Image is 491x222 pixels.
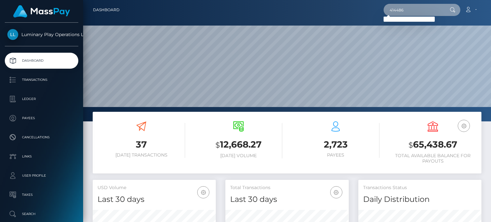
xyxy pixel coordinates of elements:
p: Ledger [7,94,76,104]
small: $ [215,141,220,149]
small: $ [409,141,413,149]
a: Ledger [5,91,78,107]
h3: 65,438.67 [389,138,477,151]
h5: Total Transactions [230,185,344,191]
h6: [DATE] Volume [195,153,282,158]
p: User Profile [7,171,76,180]
p: Cancellations [7,133,76,142]
a: Transactions [5,72,78,88]
a: Payees [5,110,78,126]
p: Payees [7,113,76,123]
img: Luminary Play Operations Limited [7,29,18,40]
h3: 37 [97,138,185,151]
p: Links [7,152,76,161]
p: Taxes [7,190,76,200]
h5: USD Volume [97,185,211,191]
img: MassPay Logo [13,5,70,18]
h3: 2,723 [292,138,379,151]
input: Search... [384,4,444,16]
span: Luminary Play Operations Limited [5,32,78,37]
h6: Payees [292,152,379,158]
a: User Profile [5,168,78,184]
h6: Total Available Balance for Payouts [389,153,477,164]
h4: Last 30 days [97,194,211,205]
p: Dashboard [7,56,76,65]
a: Dashboard [5,53,78,69]
h3: 12,668.27 [195,138,282,151]
a: Links [5,149,78,165]
a: Cancellations [5,129,78,145]
h6: [DATE] Transactions [97,152,185,158]
a: Taxes [5,187,78,203]
p: Transactions [7,75,76,85]
h4: Last 30 days [230,194,344,205]
p: Search [7,209,76,219]
a: Search [5,206,78,222]
a: Dashboard [93,3,120,17]
h4: Daily Distribution [363,194,477,205]
h5: Transactions Status [363,185,477,191]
